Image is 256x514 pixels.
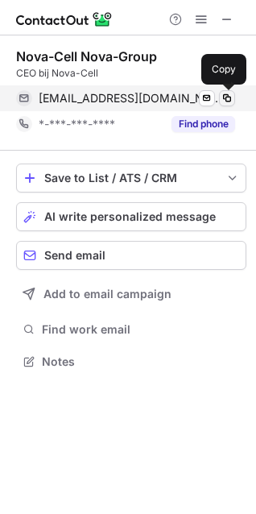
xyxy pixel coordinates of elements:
[16,66,246,81] div: CEO bij Nova-Cell
[16,318,246,341] button: Find work email
[16,241,246,270] button: Send email
[16,164,246,193] button: save-profile-one-click
[44,172,218,184] div: Save to List / ATS / CRM
[44,210,216,223] span: AI write personalized message
[39,91,223,106] span: [EMAIL_ADDRESS][DOMAIN_NAME]
[43,288,171,301] span: Add to email campaign
[44,249,105,262] span: Send email
[42,322,240,337] span: Find work email
[16,280,246,309] button: Add to email campaign
[171,116,235,132] button: Reveal Button
[16,10,113,29] img: ContactOut v5.3.10
[16,202,246,231] button: AI write personalized message
[42,354,240,369] span: Notes
[16,350,246,373] button: Notes
[16,48,157,64] div: Nova-Cell Nova-Group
